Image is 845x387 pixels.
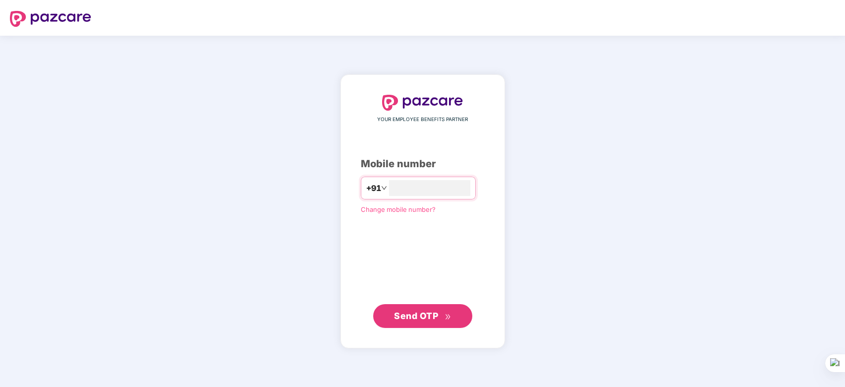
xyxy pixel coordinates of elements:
[366,182,381,194] span: +91
[381,185,387,191] span: down
[377,116,468,124] span: YOUR EMPLOYEE BENEFITS PARTNER
[361,205,436,213] a: Change mobile number?
[445,314,451,320] span: double-right
[394,311,438,321] span: Send OTP
[382,95,463,111] img: logo
[361,156,485,172] div: Mobile number
[10,11,91,27] img: logo
[373,304,472,328] button: Send OTPdouble-right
